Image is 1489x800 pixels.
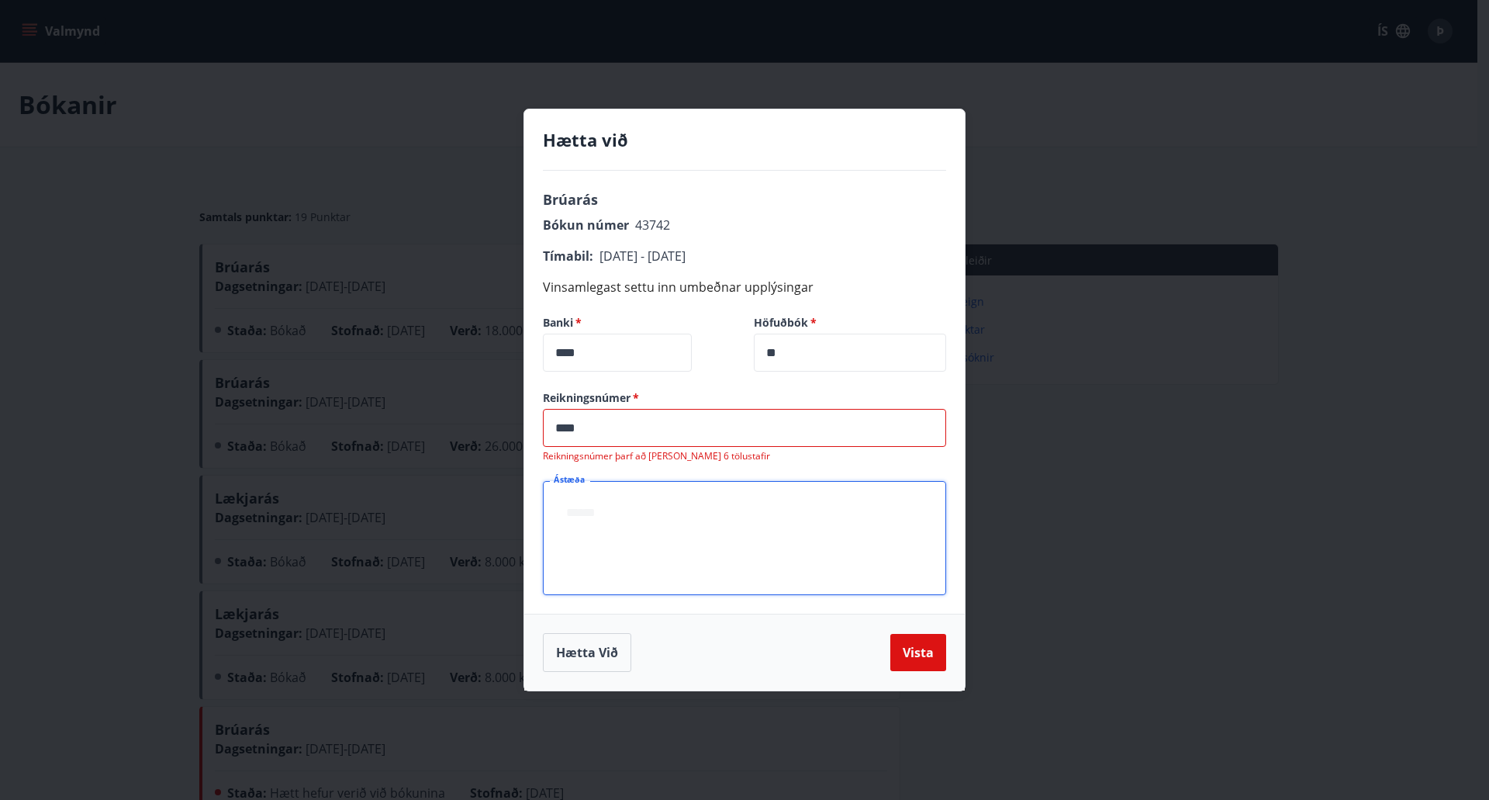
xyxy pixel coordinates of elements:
[543,189,946,210] p: Brúarás
[543,279,814,296] span: Vinsamlegast settu inn umbeðnar upplýsingar
[543,633,631,672] button: Hætta við
[754,315,946,331] label: Höfuðbók
[554,474,585,486] label: Ástæða
[599,248,686,265] span: [DATE] - [DATE]
[543,315,735,331] label: Banki
[635,216,670,234] span: 43742
[543,450,946,462] p: Reikningsnúmer þarf að [PERSON_NAME] 6 tölustafir
[543,247,946,265] p: Tímabil :
[543,128,946,151] h4: Hætta við
[543,216,946,234] p: Bókun númer
[543,390,946,406] label: Reikningsnúmer
[890,634,946,671] button: Vista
